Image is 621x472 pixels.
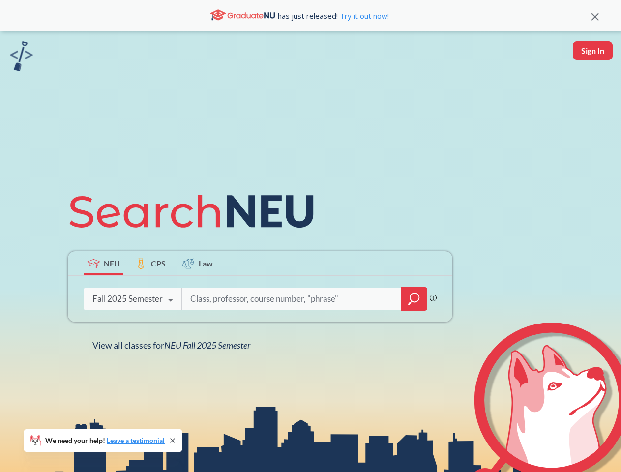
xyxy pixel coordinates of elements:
[401,287,427,311] div: magnifying glass
[107,436,165,444] a: Leave a testimonial
[151,258,166,269] span: CPS
[92,340,250,351] span: View all classes for
[10,41,33,71] img: sandbox logo
[338,11,389,21] a: Try it out now!
[408,292,420,306] svg: magnifying glass
[45,437,165,444] span: We need your help!
[104,258,120,269] span: NEU
[189,289,394,309] input: Class, professor, course number, "phrase"
[199,258,213,269] span: Law
[164,340,250,351] span: NEU Fall 2025 Semester
[92,294,163,304] div: Fall 2025 Semester
[573,41,613,60] button: Sign In
[10,41,33,74] a: sandbox logo
[278,10,389,21] span: has just released!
